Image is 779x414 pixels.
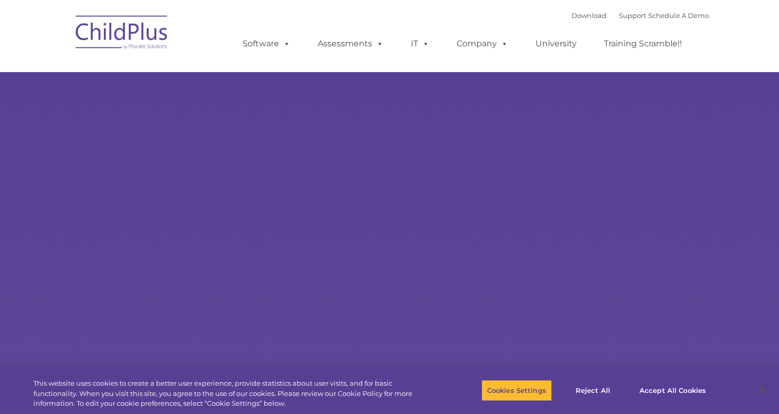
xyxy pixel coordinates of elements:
[648,11,709,20] a: Schedule A Demo
[481,380,552,401] button: Cookies Settings
[751,379,774,402] button: Close
[572,11,607,20] a: Download
[232,33,301,54] a: Software
[307,33,394,54] a: Assessments
[594,33,692,54] a: Training Scramble!!
[525,33,587,54] a: University
[561,380,625,401] button: Reject All
[71,8,174,60] img: ChildPlus by Procare Solutions
[33,378,428,409] div: This website uses cookies to create a better user experience, provide statistics about user visit...
[634,380,712,401] button: Accept All Cookies
[572,11,709,20] font: |
[619,11,646,20] a: Support
[446,33,518,54] a: Company
[401,33,440,54] a: IT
